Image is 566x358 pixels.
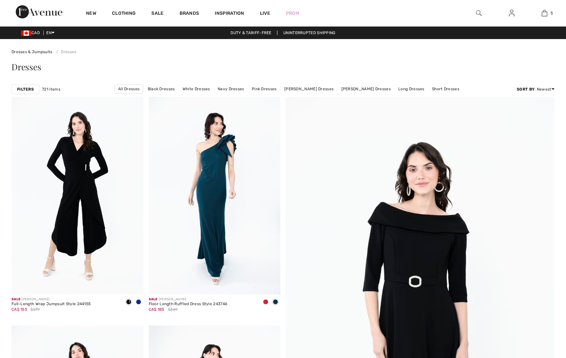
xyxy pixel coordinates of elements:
span: Dresses [11,61,41,73]
a: Navy Dresses [214,85,248,93]
img: Full-Length Wrap Jumpsuit Style 244155. Black [11,97,143,294]
div: [PERSON_NAME] [149,297,228,302]
strong: Sort By [517,87,534,92]
img: Canadian Dollar [21,31,32,36]
div: Royal Sapphire 163 [134,297,143,308]
span: 721 items [42,86,60,92]
a: 5 [528,9,560,17]
a: Long Dresses [395,85,428,93]
img: Floor Length Ruffled Dress Style 243746. Lipstick Red 173 [149,97,281,294]
span: EN [46,31,54,35]
a: [PERSON_NAME] Dresses [338,85,394,93]
div: Full-Length Wrap Jumpsuit Style 244155 [11,302,91,306]
img: My Info [509,9,514,17]
span: Sale [149,297,158,301]
a: [PERSON_NAME] Dresses [281,85,337,93]
img: 1ère Avenue [16,5,62,18]
div: Floor Length Ruffled Dress Style 243746 [149,302,228,306]
span: $369 [168,306,178,312]
img: My Bag [542,9,547,17]
strong: Filters [17,86,34,92]
a: Short Dresses [429,85,463,93]
a: All Dresses [115,84,143,94]
div: Black [124,297,134,308]
div: [PERSON_NAME] [11,297,91,302]
div: Lipstick Red 173 [261,297,271,308]
a: Clothing [112,11,136,17]
img: search the website [476,9,482,17]
a: Black Dresses [144,85,178,93]
a: Pink Dresses [249,85,280,93]
span: Sale [11,297,20,301]
a: White Dresses [179,85,213,93]
a: New [86,11,96,17]
a: Sale [151,11,163,17]
a: Dresses & Jumpsuits [11,50,53,54]
div: Twilight [271,297,280,308]
a: Sign In [504,9,520,17]
span: CA$ 153 [11,307,27,312]
a: Prom [286,10,299,17]
a: Dresses [54,50,76,54]
span: CA$ 185 [149,307,164,312]
span: CAD [21,31,42,35]
a: Live [260,10,270,17]
span: 5 [551,10,553,16]
iframe: Opens a widget where you can find more information [524,309,559,325]
a: Brands [180,11,199,17]
span: Inspiration [215,11,244,17]
span: $279 [31,306,40,312]
div: : Newest [517,86,555,92]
